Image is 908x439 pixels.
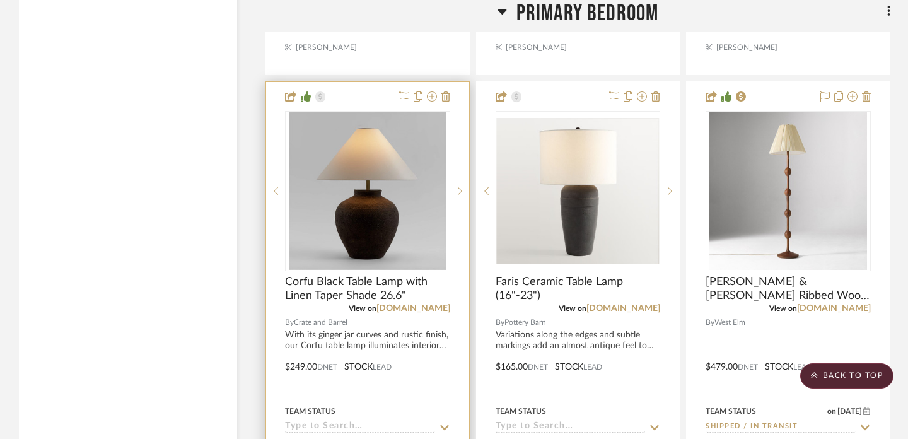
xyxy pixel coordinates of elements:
[709,112,867,270] img: Pierce & Ward Ribbed Wood Floor Lamp
[294,317,347,329] span: Crate and Barrel
[706,406,756,417] div: Team Status
[496,421,646,433] input: Type to Search…
[706,275,871,303] span: [PERSON_NAME] & [PERSON_NAME] Ribbed Wood Floor Lamp
[586,304,660,313] a: [DOMAIN_NAME]
[285,421,435,433] input: Type to Search…
[496,317,504,329] span: By
[285,275,450,303] span: Corfu Black Table Lamp with Linen Taper Shade 26.6"
[497,118,660,264] img: Faris Ceramic Table Lamp (16"-23")
[504,317,546,329] span: Pottery Barn
[706,421,856,433] input: Type to Search…
[496,275,661,303] span: Faris Ceramic Table Lamp (16"-23")
[769,305,797,312] span: View on
[496,112,660,271] div: 0
[827,407,836,415] span: on
[496,406,546,417] div: Team Status
[285,317,294,329] span: By
[289,112,446,270] img: Corfu Black Table Lamp with Linen Taper Shade 26.6"
[797,304,871,313] a: [DOMAIN_NAME]
[285,406,335,417] div: Team Status
[349,305,376,312] span: View on
[836,407,863,416] span: [DATE]
[714,317,745,329] span: West Elm
[559,305,586,312] span: View on
[800,363,893,389] scroll-to-top-button: BACK TO TOP
[706,317,714,329] span: By
[376,304,450,313] a: [DOMAIN_NAME]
